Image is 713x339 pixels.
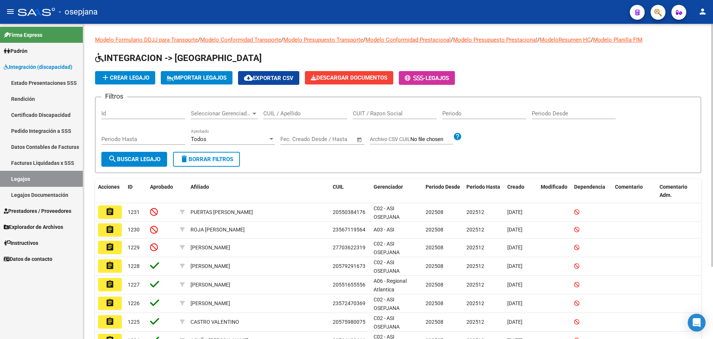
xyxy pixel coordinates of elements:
span: Comentario [615,184,643,190]
span: Afiliado [191,184,209,190]
mat-icon: assignment [105,317,114,326]
div: [PERSON_NAME] [191,243,230,252]
span: C02 - ASI OSEPJANA [374,315,400,330]
mat-icon: assignment [105,207,114,216]
span: ID [128,184,133,190]
datatable-header-cell: Creado [504,179,538,204]
mat-icon: assignment [105,225,114,234]
span: 20550384176 [333,209,365,215]
input: Start date [280,136,305,143]
span: Instructivos [4,239,38,247]
span: Prestadores / Proveedores [4,207,71,215]
span: Buscar Legajo [108,156,160,163]
span: - osepjana [59,4,98,20]
span: Creado [507,184,524,190]
datatable-header-cell: Dependencia [571,179,612,204]
span: 27703622319 [333,244,365,250]
mat-icon: assignment [105,280,114,289]
span: 202512 [466,209,484,215]
input: End date [311,136,347,143]
mat-icon: delete [180,154,189,163]
button: Open calendar [355,135,364,144]
span: IMPORTAR LEGAJOS [167,74,227,81]
div: PUERTAS [PERSON_NAME] [191,208,253,217]
span: A03 - ASI [374,227,394,233]
span: 202512 [466,319,484,325]
span: Borrar Filtros [180,156,233,163]
span: Descargar Documentos [311,74,387,81]
span: Periodo Desde [426,184,460,190]
span: Firma Express [4,31,42,39]
button: IMPORTAR LEGAJOS [161,71,232,84]
span: 202508 [426,300,443,306]
span: [DATE] [507,319,522,325]
button: Borrar Filtros [173,152,240,167]
span: [DATE] [507,300,522,306]
span: INTEGRACION -> [GEOGRAPHIC_DATA] [95,53,262,63]
span: 202508 [426,227,443,233]
span: 202508 [426,319,443,325]
div: [PERSON_NAME] [191,262,230,271]
span: Acciones [98,184,120,190]
span: 202508 [426,244,443,250]
span: 202512 [466,244,484,250]
mat-icon: person [698,7,707,16]
mat-icon: assignment [105,243,114,252]
button: Descargar Documentos [305,71,393,84]
span: 202512 [466,263,484,269]
mat-icon: cloud_download [244,73,253,82]
datatable-header-cell: Gerenciador [371,179,423,204]
span: 1230 [128,227,140,233]
span: 202508 [426,282,443,288]
span: 23567119564 [333,227,365,233]
span: 23572470369 [333,300,365,306]
span: - [405,75,426,81]
datatable-header-cell: Afiliado [188,179,330,204]
span: Dependencia [574,184,605,190]
a: Modelo Conformidad Prestacional [365,36,451,43]
a: ModeloResumen HC [540,36,591,43]
span: CUIL [333,184,344,190]
span: Padrón [4,47,27,55]
span: 20575980075 [333,319,365,325]
span: [DATE] [507,227,522,233]
span: Archivo CSV CUIL [370,136,410,142]
mat-icon: help [453,132,462,141]
datatable-header-cell: Periodo Hasta [463,179,504,204]
span: Datos de contacto [4,255,52,263]
span: 202512 [466,300,484,306]
span: 20551655556 [333,282,365,288]
input: Archivo CSV CUIL [410,136,453,143]
span: 1228 [128,263,140,269]
span: Gerenciador [374,184,403,190]
span: Explorador de Archivos [4,223,63,231]
datatable-header-cell: CUIL [330,179,371,204]
span: 1229 [128,244,140,250]
span: 1225 [128,319,140,325]
span: 202508 [426,263,443,269]
span: Modificado [541,184,567,190]
a: Modelo Planilla FIM [593,36,642,43]
span: C02 - ASI OSEPJANA [374,241,400,255]
h3: Filtros [101,91,127,102]
span: 202512 [466,282,484,288]
a: Modelo Presupuesto Prestacional [453,36,537,43]
span: 1231 [128,209,140,215]
mat-icon: search [108,154,117,163]
datatable-header-cell: Modificado [538,179,571,204]
span: 20579291673 [333,263,365,269]
a: Modelo Presupuesto Transporte [283,36,363,43]
datatable-header-cell: Acciones [95,179,125,204]
datatable-header-cell: Comentario [612,179,657,204]
div: Open Intercom Messenger [688,314,706,332]
a: Modelo Conformidad Transporte [200,36,281,43]
mat-icon: add [101,73,110,82]
button: Exportar CSV [238,71,299,85]
span: [DATE] [507,244,522,250]
mat-icon: assignment [105,298,114,307]
datatable-header-cell: Aprobado [147,179,177,204]
mat-icon: menu [6,7,15,16]
a: Modelo Formulario DDJJ para Transporte [95,36,198,43]
span: Periodo Hasta [466,184,500,190]
span: 1226 [128,300,140,306]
